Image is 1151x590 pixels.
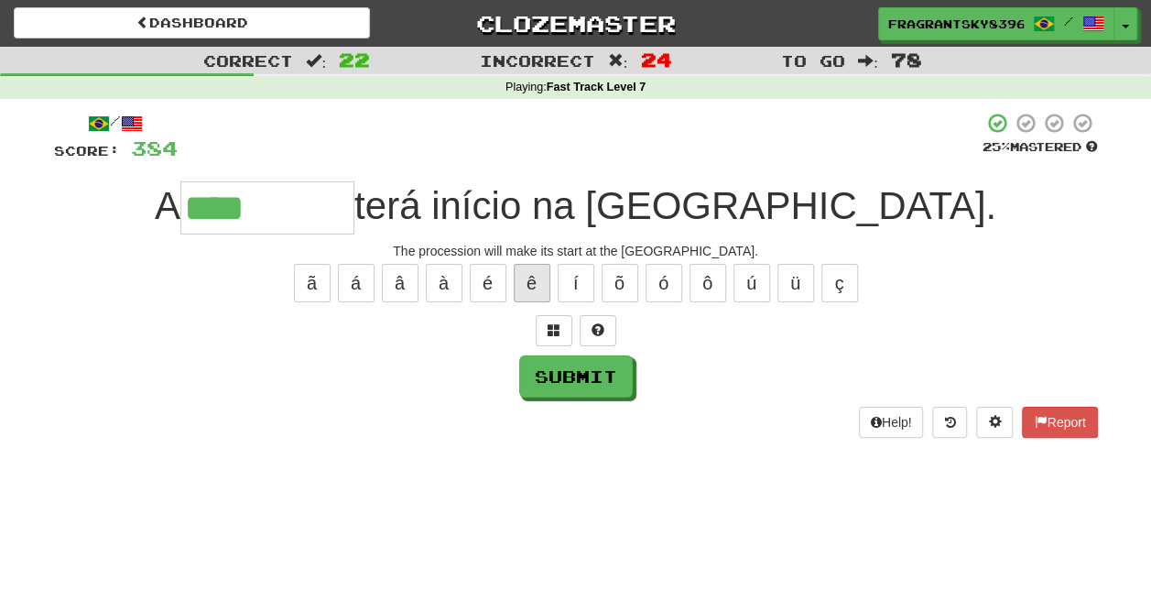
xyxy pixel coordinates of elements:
button: Help! [859,407,924,438]
button: Submit [519,355,633,398]
button: ô [690,264,726,302]
span: : [306,53,326,69]
span: / [1064,15,1073,27]
span: FragrantSky8396 [888,16,1024,32]
a: Dashboard [14,7,370,38]
button: ó [646,264,682,302]
button: ç [821,264,858,302]
span: Incorrect [480,51,595,70]
button: í [558,264,594,302]
a: FragrantSky8396 / [878,7,1114,40]
button: ê [514,264,550,302]
span: 78 [891,49,922,71]
button: Report [1022,407,1097,438]
span: Correct [203,51,293,70]
div: The procession will make its start at the [GEOGRAPHIC_DATA]. [54,242,1098,260]
button: ã [294,264,331,302]
span: Score: [54,143,120,158]
div: Mastered [983,139,1098,156]
span: 25 % [983,139,1010,154]
button: Switch sentence to multiple choice alt+p [536,315,572,346]
a: Clozemaster [397,7,754,39]
button: é [470,264,506,302]
div: / [54,112,178,135]
span: terá início na [GEOGRAPHIC_DATA]. [354,184,996,227]
span: A [155,184,180,227]
button: â [382,264,418,302]
button: ü [777,264,814,302]
strong: Fast Track Level 7 [547,81,646,93]
span: To go [781,51,845,70]
span: : [608,53,628,69]
button: á [338,264,375,302]
button: ú [733,264,770,302]
span: : [858,53,878,69]
button: Single letter hint - you only get 1 per sentence and score half the points! alt+h [580,315,616,346]
span: 24 [640,49,671,71]
button: õ [602,264,638,302]
span: 22 [339,49,370,71]
button: Round history (alt+y) [932,407,967,438]
button: à [426,264,462,302]
span: 384 [131,137,178,159]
